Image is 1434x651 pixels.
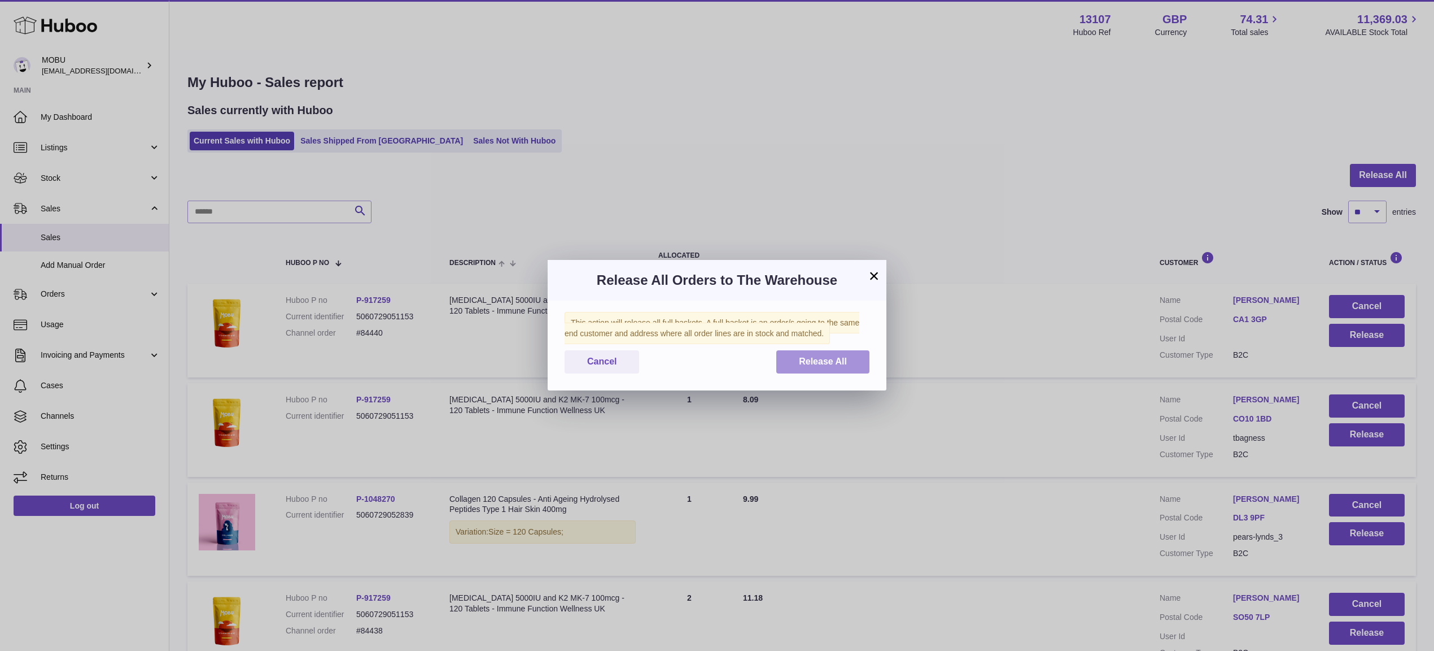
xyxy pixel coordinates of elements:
[565,312,859,344] span: This action will release all full baskets. A full basket is an order/s going to the same end cust...
[776,350,869,374] button: Release All
[565,350,639,374] button: Cancel
[867,269,881,283] button: ×
[565,271,869,289] h3: Release All Orders to The Warehouse
[587,357,617,366] span: Cancel
[799,357,847,366] span: Release All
